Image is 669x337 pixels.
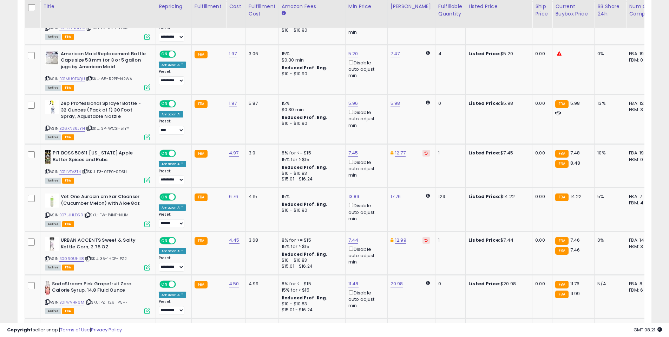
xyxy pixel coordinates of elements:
[45,51,150,90] div: ASIN:
[348,193,360,200] a: 13.89
[159,3,189,10] div: Repricing
[159,204,186,211] div: Amazon AI *
[229,50,237,57] a: 1.97
[62,221,74,227] span: FBA
[159,62,186,68] div: Amazon AI *
[282,51,340,57] div: 15%
[348,59,382,79] div: Disable auto adjust min
[629,107,652,113] div: FBM: 3
[348,280,359,287] a: 11.48
[282,251,328,257] b: Reduced Prof. Rng.
[82,169,127,174] span: | SKU: F3-0EP0-SD3H
[159,292,186,298] div: Amazon AI *
[59,299,84,305] a: B0147VHR6M
[249,3,276,18] div: Fulfillment Cost
[195,3,223,10] div: Fulfillment
[45,150,51,164] img: 41T8g400dsL._SL40_.jpg
[629,57,652,63] div: FBM: 0
[570,247,580,253] span: 7.46
[629,287,652,293] div: FBM: 6
[249,100,273,107] div: 5.87
[62,265,74,271] span: FBA
[159,119,186,135] div: Preset:
[282,71,340,77] div: $10 - $10.90
[468,3,529,10] div: Listed Price
[535,237,547,243] div: 0.00
[535,100,547,107] div: 0.00
[395,237,406,244] a: 12.99
[229,280,239,287] a: 4.50
[629,237,652,243] div: FBA: 14
[395,150,406,157] a: 12.77
[597,281,621,287] div: N/A
[282,114,328,120] b: Reduced Prof. Rng.
[629,243,652,250] div: FBM: 3
[160,281,169,287] span: ON
[282,307,340,313] div: $15.01 - $16.24
[348,50,358,57] a: 5.20
[229,193,238,200] a: 6.76
[45,178,61,184] span: All listings currently available for purchase on Amazon
[535,150,547,156] div: 0.00
[468,150,527,156] div: $7.45
[59,76,85,82] a: B01MU9EXQU
[597,150,621,156] div: 10%
[468,100,527,107] div: $5.98
[45,308,61,314] span: All listings currently available for purchase on Amazon
[85,256,127,261] span: | SKU: 35-1HDP-IPZ2
[7,326,33,333] strong: Copyright
[61,100,146,122] b: Zep Professional Sprayer Bottle - 32 Ounces (Pack of 1) 30 Foot Spray, Adjustable Nozzle
[45,34,61,40] span: All listings currently available for purchase on Amazon
[160,238,169,244] span: ON
[570,150,580,156] span: 7.48
[629,193,652,200] div: FBA: 7
[159,256,186,272] div: Preset:
[282,150,340,156] div: 8% for <= $15
[45,265,61,271] span: All listings currently available for purchase on Amazon
[159,299,186,315] div: Preset:
[61,51,146,72] b: American Maid Replacement Bottle Caps size 53 mm for 3 or 5 gallon jugs by American Maid
[282,295,328,301] b: Reduced Prof. Rng.
[195,237,208,245] small: FBA
[597,193,621,200] div: 5%
[348,245,382,266] div: Disable auto adjust min
[629,100,652,107] div: FBA: 12
[61,193,146,208] b: Vet One Aurocin cm Ear Cleanser (Cucumber Melon) with Aloe 8oz
[468,280,500,287] b: Listed Price:
[535,51,547,57] div: 0.00
[59,212,83,218] a: B07JJHLD59
[62,134,74,140] span: FBA
[175,194,186,200] span: OFF
[61,237,146,252] b: URBAN ACCENTS Sweet & Salty Kettle Corn, 2.75 OZ
[195,100,208,108] small: FBA
[45,193,150,226] div: ASIN:
[634,326,662,333] span: 2025-09-9 08:21 GMT
[468,150,500,156] b: Listed Price:
[159,26,186,42] div: Preset:
[438,281,460,287] div: 0
[45,237,59,251] img: 41opC5LjusL._SL40_.jpg
[91,326,122,333] a: Privacy Policy
[282,201,328,207] b: Reduced Prof. Rng.
[282,107,340,113] div: $0.30 min
[535,3,549,18] div: Ship Price
[555,100,568,108] small: FBA
[45,134,61,140] span: All listings currently available for purchase on Amazon
[59,25,85,31] a: B07DNNDLZ4
[160,151,169,157] span: ON
[282,164,328,170] b: Reduced Prof. Rng.
[535,281,547,287] div: 0.00
[391,50,400,57] a: 7.47
[86,25,129,31] span: | SKU: ZX-172H-YGXS
[348,158,382,179] div: Disable auto adjust min
[45,193,59,208] img: 21Wshh3AGUL._SL40_.jpg
[195,193,208,201] small: FBA
[597,237,621,243] div: 0%
[195,281,208,288] small: FBA
[282,287,340,293] div: 15% for > $15
[468,281,527,287] div: $20.98
[555,150,568,158] small: FBA
[348,108,382,129] div: Disable auto adjust min
[597,51,621,57] div: 0%
[438,3,463,18] div: Fulfillable Quantity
